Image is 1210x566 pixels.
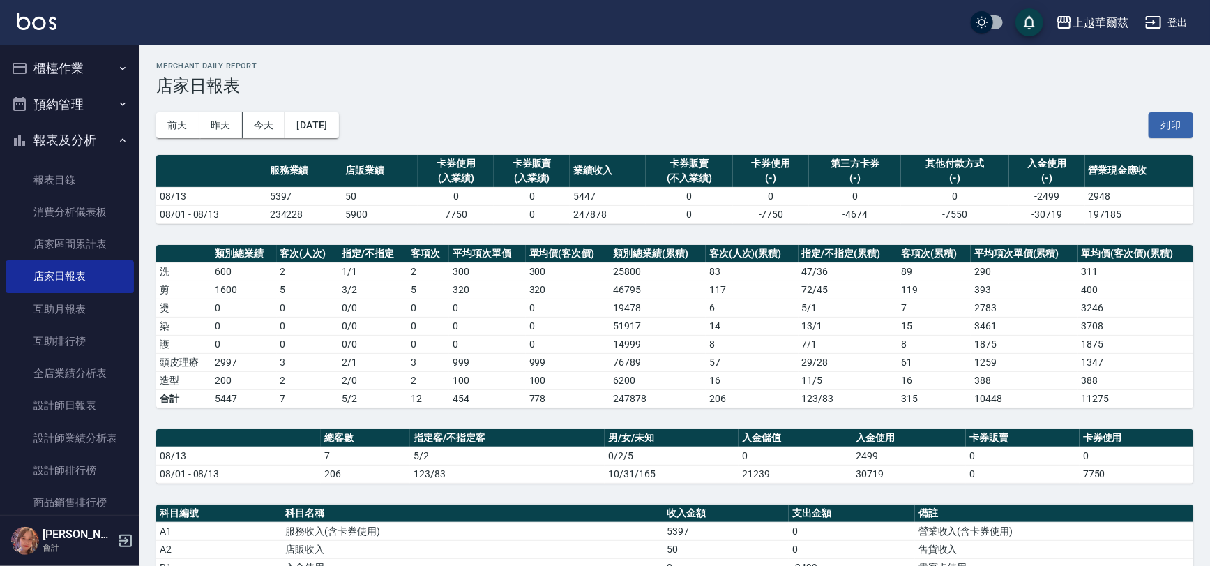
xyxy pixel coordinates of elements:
[812,156,898,171] div: 第三方卡券
[966,447,1080,465] td: 0
[156,155,1193,224] table: a dense table
[1078,299,1193,317] td: 3246
[410,429,605,447] th: 指定客/不指定客
[971,262,1078,281] td: 290
[1085,187,1193,205] td: 2948
[266,187,342,205] td: 5397
[610,299,706,317] td: 19478
[1078,262,1193,281] td: 311
[733,187,809,205] td: 0
[11,527,39,555] img: Person
[1080,465,1193,483] td: 7750
[789,522,915,540] td: 0
[156,205,266,223] td: 08/01 - 08/13
[449,335,525,353] td: 0
[898,281,971,299] td: 119
[449,389,525,408] td: 454
[799,262,898,281] td: 47 / 36
[6,389,134,422] a: 設計師日報表
[1078,245,1193,263] th: 單均價(客次價)(累積)
[852,447,966,465] td: 2499
[6,325,134,357] a: 互助排行榜
[338,353,407,371] td: 2 / 1
[971,299,1078,317] td: 2783
[156,465,321,483] td: 08/01 - 08/13
[43,528,114,542] h5: [PERSON_NAME]
[277,245,338,263] th: 客次(人次)
[1015,8,1043,36] button: save
[809,205,901,223] td: -4674
[277,389,338,408] td: 7
[1013,171,1082,186] div: (-)
[706,299,799,317] td: 6
[494,205,570,223] td: 0
[971,317,1078,335] td: 3461
[570,155,646,188] th: 業績收入
[809,187,901,205] td: 0
[852,465,966,483] td: 30719
[407,371,450,389] td: 2
[898,317,971,335] td: 15
[211,389,276,408] td: 5447
[277,335,338,353] td: 0
[282,522,663,540] td: 服務收入(含卡券使用)
[610,262,706,281] td: 25800
[1080,447,1193,465] td: 0
[6,357,134,389] a: 全店業績分析表
[321,447,410,465] td: 7
[418,187,494,205] td: 0
[799,299,898,317] td: 5 / 1
[338,317,407,335] td: 0 / 0
[407,353,450,371] td: 3
[663,540,789,558] td: 50
[812,171,898,186] div: (-)
[646,205,733,223] td: 0
[6,87,134,123] button: 預約管理
[282,540,663,558] td: 店販收入
[17,13,56,30] img: Logo
[526,317,610,335] td: 0
[605,465,739,483] td: 10/31/165
[706,389,799,408] td: 206
[211,317,276,335] td: 0
[421,171,490,186] div: (入業績)
[342,205,418,223] td: 5900
[706,353,799,371] td: 57
[733,205,809,223] td: -7750
[449,281,525,299] td: 320
[1078,281,1193,299] td: 400
[1009,187,1085,205] td: -2499
[1078,317,1193,335] td: 3708
[739,429,852,447] th: 入金儲值
[407,262,450,281] td: 2
[211,262,276,281] td: 600
[605,447,739,465] td: 0/2/5
[1140,10,1193,36] button: 登出
[799,371,898,389] td: 11 / 5
[1073,14,1128,31] div: 上越華爾茲
[418,205,494,223] td: 7750
[199,112,243,138] button: 昨天
[277,353,338,371] td: 3
[282,505,663,523] th: 科目名稱
[211,281,276,299] td: 1600
[1149,112,1193,138] button: 列印
[497,156,566,171] div: 卡券販賣
[266,205,342,223] td: 234228
[706,317,799,335] td: 14
[610,371,706,389] td: 6200
[338,371,407,389] td: 2 / 0
[905,156,1006,171] div: 其他付款方式
[156,299,211,317] td: 燙
[497,171,566,186] div: (入業績)
[156,317,211,335] td: 染
[342,155,418,188] th: 店販業績
[156,353,211,371] td: 頭皮理療
[663,522,789,540] td: 5397
[449,371,525,389] td: 100
[156,371,211,389] td: 造型
[407,281,450,299] td: 5
[526,299,610,317] td: 0
[1009,205,1085,223] td: -30719
[449,299,525,317] td: 0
